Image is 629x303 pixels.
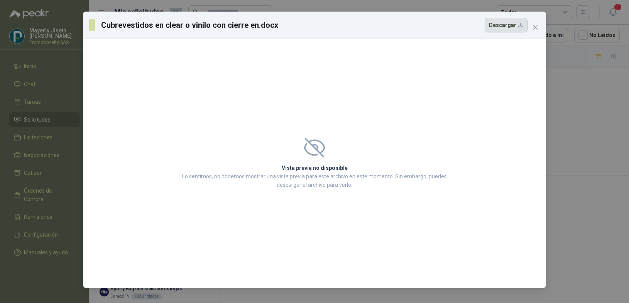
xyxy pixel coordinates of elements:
h2: Vista previa no disponible [180,164,449,172]
span: close [532,24,538,30]
button: Descargar [485,18,528,32]
button: Close [529,21,541,34]
p: Lo sentimos, no podemos mostrar una vista previa para este archivo en este momento. Sin embargo, ... [180,172,449,189]
h3: Cubrevestidos en clear o vinilo con cierre en.docx [101,19,279,31]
